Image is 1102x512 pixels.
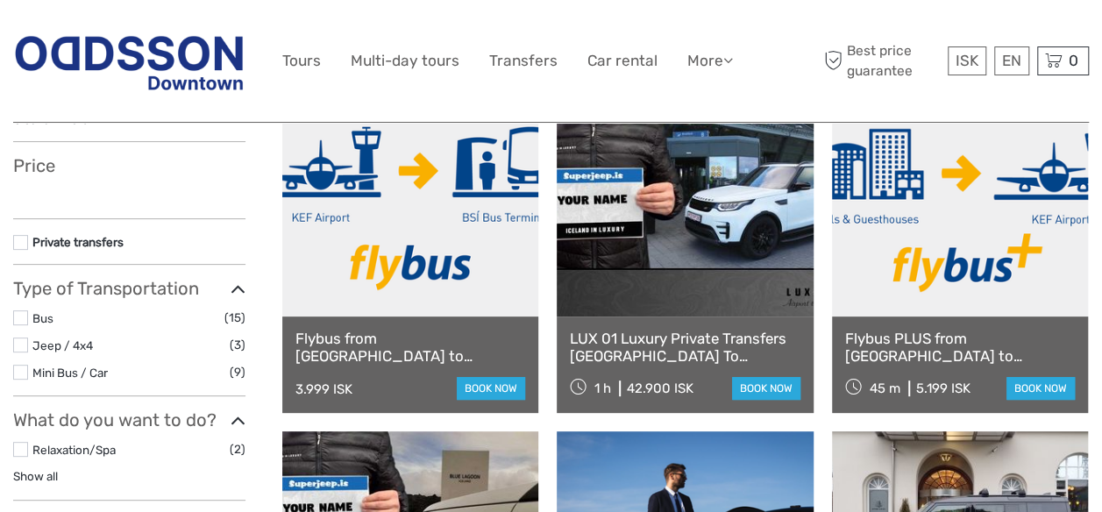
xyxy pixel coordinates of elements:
[570,330,800,366] a: LUX 01 Luxury Private Transfers [GEOGRAPHIC_DATA] To [GEOGRAPHIC_DATA]
[230,335,245,355] span: (3)
[916,380,970,396] div: 5.199 ISK
[202,27,223,48] button: Open LiveChat chat widget
[13,155,245,176] h3: Price
[732,377,800,400] a: book now
[457,377,525,400] a: book now
[820,41,943,80] span: Best price guarantee
[224,308,245,328] span: (15)
[587,48,658,74] a: Car rental
[845,330,1075,366] a: Flybus PLUS from [GEOGRAPHIC_DATA] to [GEOGRAPHIC_DATA]
[282,48,321,74] a: Tours
[13,25,245,96] img: Reykjavik Residence
[489,48,558,74] a: Transfers
[25,31,198,45] p: We're away right now. Please check back later!
[870,380,900,396] span: 45 m
[32,366,108,380] a: Mini Bus / Car
[13,469,58,483] a: Show all
[32,443,116,457] a: Relaxation/Spa
[230,439,245,459] span: (2)
[32,338,93,352] a: Jeep / 4x4
[13,278,245,299] h3: Type of Transportation
[13,409,245,430] h3: What do you want to do?
[351,48,459,74] a: Multi-day tours
[295,330,525,366] a: Flybus from [GEOGRAPHIC_DATA] to [GEOGRAPHIC_DATA] BSÍ
[994,46,1029,75] div: EN
[956,52,978,69] span: ISK
[295,381,352,397] div: 3.999 ISK
[687,48,733,74] a: More
[32,235,124,249] a: Private transfers
[1006,377,1075,400] a: book now
[594,380,611,396] span: 1 h
[32,311,53,325] a: Bus
[1066,52,1081,69] span: 0
[627,380,693,396] div: 42.900 ISK
[230,362,245,382] span: (9)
